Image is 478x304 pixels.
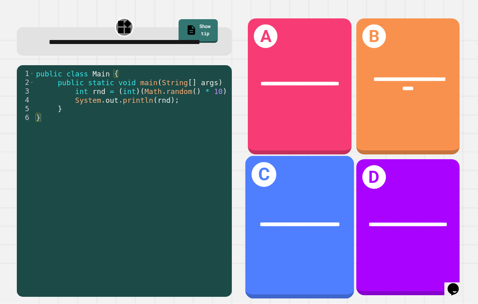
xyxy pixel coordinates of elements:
[30,78,34,87] span: Toggle code folding, rows 2 through 5
[179,19,218,43] a: Show tip
[17,87,34,96] div: 3
[17,78,34,87] div: 2
[362,24,386,48] h1: B
[17,113,34,122] div: 6
[17,104,34,113] div: 5
[30,69,34,78] span: Toggle code folding, rows 1 through 6
[254,24,277,48] h1: A
[17,96,34,104] div: 4
[444,272,470,296] iframe: chat widget
[17,69,34,78] div: 1
[251,162,276,187] h1: C
[362,165,386,189] h1: D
